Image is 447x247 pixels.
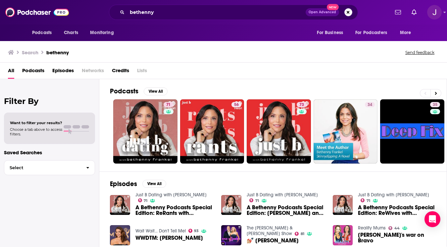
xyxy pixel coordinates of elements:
[358,192,429,198] a: Just B Dating with Bethenny Frankel
[247,205,325,216] span: A Bethenny Podcasts Special Edition: [PERSON_NAME] and [PERSON_NAME] Reunited
[110,180,166,188] a: EpisodesView All
[433,102,437,108] span: 35
[427,5,442,20] img: User Profile
[358,232,436,243] a: Bethenny's war on Bravo
[409,7,419,18] a: Show notifications dropdown
[64,28,78,37] span: Charts
[32,28,52,37] span: Podcasts
[358,232,436,243] span: [PERSON_NAME]'s war on Bravo
[430,102,440,107] a: 35
[110,87,168,95] a: PodcastsView All
[127,7,306,18] input: Search podcasts, credits, & more...
[314,99,378,164] a: 34
[135,235,203,241] a: WWDTM: Bethenny Frankel
[10,121,62,125] span: Want to filter your results?
[358,225,386,231] a: Reality Mums
[367,199,370,202] span: 71
[333,195,353,215] img: A Bethenny Podcasts Special Edition: ReWives with Jill and Bethenny
[312,26,351,39] button: open menu
[247,99,311,164] a: 73
[180,99,244,164] a: 56
[188,229,199,233] a: 93
[247,238,299,243] a: 💅🏼 Bethenny Frankel
[361,198,370,202] a: 71
[368,102,372,108] span: 34
[358,205,436,216] a: A Bethenny Podcasts Special Edition: ReWives with Jill and Bethenny
[4,149,95,156] p: Saved Searches
[221,225,241,245] img: 💅🏼 Bethenny Frankel
[90,28,114,37] span: Monitoring
[142,180,166,188] button: View All
[5,6,69,19] img: Podchaser - Follow, Share and Rate Podcasts
[247,225,293,236] a: The Kyle & Jackie O Show
[138,198,148,202] a: 71
[247,205,325,216] a: A Bethenny Podcasts Special Edition: Jill Zarin and Bethenny Frankel Reunited
[231,102,241,107] a: 56
[135,205,214,216] span: A Bethenny Podcasts Special Edition: ReRants with [PERSON_NAME] and [PERSON_NAME]
[137,65,147,79] span: Lists
[135,192,207,198] a: Just B Dating with Bethenny Frankel
[4,160,95,175] button: Select
[299,102,304,108] span: 73
[358,205,436,216] span: A Bethenny Podcasts Special Edition: ReWives with [PERSON_NAME] and [PERSON_NAME]
[110,225,130,245] img: WWDTM: Bethenny Frankel
[166,102,171,108] span: 71
[110,180,137,188] h2: Episodes
[395,26,420,39] button: open menu
[46,49,69,56] h3: bethenny
[427,5,442,20] span: Logged in as josephpapapr
[295,232,304,236] a: 81
[135,228,186,234] a: Wait Wait... Don't Tell Me!
[333,225,353,245] a: Bethenny's war on Bravo
[424,211,440,227] div: Open Intercom Messenger
[388,226,400,230] a: 44
[109,5,358,20] div: Search podcasts, credits, & more...
[351,26,397,39] button: open menu
[113,99,177,164] a: 71
[135,205,214,216] a: A Bethenny Podcasts Special Edition: ReRants with Jill and Bethenny
[164,102,173,107] a: 71
[85,26,122,39] button: open menu
[52,65,74,79] a: Episodes
[4,96,95,106] h2: Filter By
[110,87,138,95] h2: Podcasts
[306,8,339,16] button: Open AdvancedNew
[427,5,442,20] button: Show profile menu
[247,192,318,198] a: Just B Dating with Bethenny Frankel
[255,199,259,202] span: 71
[297,102,307,107] a: 73
[400,28,411,37] span: More
[309,11,336,14] span: Open Advanced
[10,127,62,136] span: Choose a tab above to access filters.
[22,49,38,56] h3: Search
[144,87,168,95] button: View All
[327,4,339,10] span: New
[135,235,203,241] span: WWDTM: [PERSON_NAME]
[82,65,104,79] span: Networks
[301,232,304,235] span: 81
[22,65,44,79] a: Podcasts
[4,166,81,170] span: Select
[27,26,60,39] button: open menu
[194,229,199,232] span: 93
[221,195,241,215] img: A Bethenny Podcasts Special Edition: Jill Zarin and Bethenny Frankel Reunited
[8,65,14,79] a: All
[403,50,436,55] button: Send feedback
[380,99,444,164] a: 35
[317,28,343,37] span: For Business
[60,26,82,39] a: Charts
[392,7,404,18] a: Show notifications dropdown
[144,199,147,202] span: 71
[112,65,129,79] a: Credits
[110,195,130,215] img: A Bethenny Podcasts Special Edition: ReRants with Jill and Bethenny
